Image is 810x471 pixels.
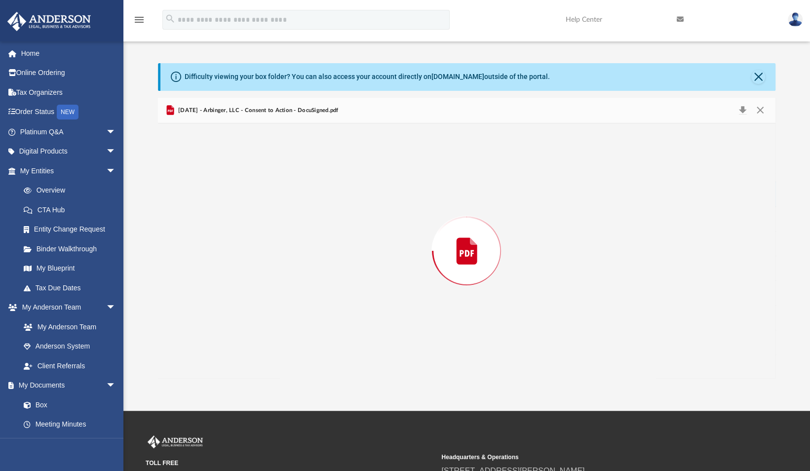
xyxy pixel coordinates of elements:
button: Close [751,104,769,118]
a: Overview [14,181,131,200]
span: arrow_drop_down [106,122,126,142]
a: Platinum Q&Aarrow_drop_down [7,122,131,142]
a: Box [14,395,121,415]
img: User Pic [788,12,803,27]
a: Tax Organizers [7,82,131,102]
a: [DOMAIN_NAME] [431,73,484,80]
span: arrow_drop_down [106,161,126,181]
a: Entity Change Request [14,220,131,239]
a: Anderson System [14,337,126,356]
button: Download [734,104,752,118]
div: Preview [158,98,776,379]
button: Close [751,70,765,84]
small: Headquarters & Operations [441,453,730,462]
div: NEW [57,105,78,119]
a: Order StatusNEW [7,102,131,122]
div: Difficulty viewing your box folder? You can also access your account directly on outside of the p... [185,72,550,82]
a: My Blueprint [14,259,126,278]
span: arrow_drop_down [106,142,126,162]
span: arrow_drop_down [106,298,126,318]
a: Meeting Minutes [14,415,126,434]
a: Binder Walkthrough [14,239,131,259]
a: Tax Due Dates [14,278,131,298]
a: Home [7,43,131,63]
i: search [165,13,176,24]
a: My Anderson Teamarrow_drop_down [7,298,126,317]
a: Online Ordering [7,63,131,83]
a: CTA Hub [14,200,131,220]
a: Forms Library [14,434,121,454]
a: Client Referrals [14,356,126,376]
a: menu [133,19,145,26]
a: Digital Productsarrow_drop_down [7,142,131,161]
i: menu [133,14,145,26]
img: Anderson Advisors Platinum Portal [4,12,94,31]
span: arrow_drop_down [106,376,126,396]
img: Anderson Advisors Platinum Portal [146,435,205,448]
a: My Anderson Team [14,317,121,337]
a: My Entitiesarrow_drop_down [7,161,131,181]
span: [DATE] - Arbinger, LLC - Consent to Action - DocuSigned.pdf [176,106,339,115]
small: TOLL FREE [146,459,434,468]
a: My Documentsarrow_drop_down [7,376,126,395]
